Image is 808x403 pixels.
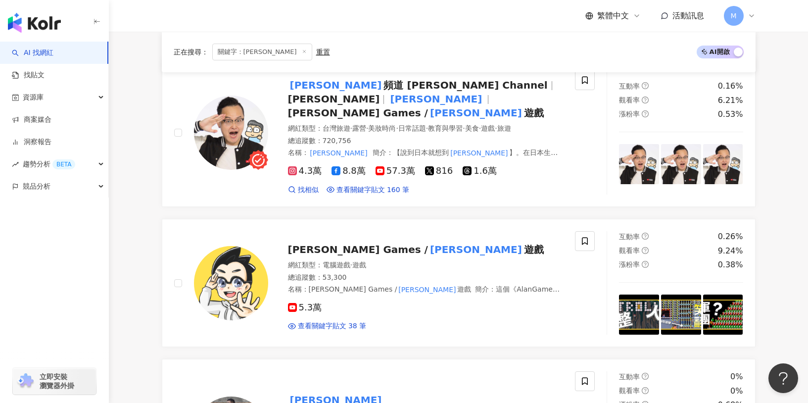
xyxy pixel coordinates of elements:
[619,373,640,381] span: 互動率
[428,105,524,121] mark: [PERSON_NAME]
[174,48,208,56] span: 正在搜尋 ：
[12,161,19,168] span: rise
[730,10,736,21] span: M
[288,302,322,313] span: 5.3萬
[642,247,649,254] span: question-circle
[336,185,410,195] span: 查看關鍵字貼文 160 筆
[298,185,319,195] span: 找相似
[495,124,497,132] span: ·
[398,124,426,132] span: 日常話題
[295,157,355,168] mark: [PERSON_NAME]
[327,185,410,195] a: 查看關鍵字貼文 160 筆
[352,261,366,269] span: 遊戲
[642,233,649,240] span: question-circle
[288,285,472,293] span: 名稱 ：
[408,294,469,304] mark: [PERSON_NAME]
[718,246,743,256] div: 9.24%
[290,294,350,304] mark: [PERSON_NAME]
[619,82,640,90] span: 互動率
[524,244,544,255] span: 遊戲
[8,13,61,33] img: logo
[309,148,369,158] mark: [PERSON_NAME]
[40,372,74,390] span: 立即安裝 瀏覽器外掛
[619,387,640,395] span: 觀看率
[288,244,428,255] span: [PERSON_NAME] Games /
[642,261,649,268] span: question-circle
[479,124,481,132] span: ·
[768,363,798,393] iframe: Help Scout Beacon - Open
[718,81,743,92] div: 0.16%
[642,110,649,117] span: question-circle
[332,166,366,176] span: 8.8萬
[352,124,366,132] span: 露營
[730,386,743,397] div: 0%
[718,109,743,120] div: 0.53%
[288,149,369,156] span: 名稱 ：
[619,110,640,118] span: 漲粉率
[194,96,268,170] img: KOL Avatar
[393,149,449,156] span: 【說到日本就想到
[457,285,471,293] span: 遊戲
[642,97,649,103] span: question-circle
[23,175,50,198] span: 競品分析
[12,137,51,147] a: 洞察報告
[288,93,380,105] span: [PERSON_NAME]
[619,260,640,268] span: 漲粉率
[288,77,384,93] mark: [PERSON_NAME]
[288,136,564,146] div: 總追蹤數 ： 720,756
[661,295,701,335] img: post-image
[642,387,649,394] span: question-circle
[619,144,659,184] img: post-image
[661,144,701,184] img: post-image
[288,260,564,270] div: 網紅類型 ：
[718,95,743,106] div: 6.21%
[730,371,743,382] div: 0%
[703,295,743,335] img: post-image
[316,48,330,56] div: 重置
[426,124,428,132] span: ·
[350,124,352,132] span: ·
[672,11,704,20] span: 活動訊息
[288,124,564,134] div: 網紅類型 ：
[298,321,367,331] span: 查看關鍵字貼文 38 筆
[12,115,51,125] a: 商案媒合
[309,285,397,293] span: [PERSON_NAME] Games /
[428,124,463,132] span: 教育與學習
[194,246,268,320] img: KOL Avatar
[481,124,495,132] span: 遊戲
[288,185,319,195] a: 找相似
[288,166,322,176] span: 4.3萬
[396,124,398,132] span: ·
[463,166,497,176] span: 1.6萬
[16,373,35,389] img: chrome extension
[388,91,484,107] mark: [PERSON_NAME]
[12,70,45,80] a: 找貼文
[366,124,368,132] span: ·
[383,79,547,91] span: 頻道 [PERSON_NAME] Channel
[23,153,75,175] span: 趨勢分析
[619,96,640,104] span: 觀看率
[619,233,640,241] span: 互動率
[619,295,659,335] img: post-image
[524,107,544,119] span: 遊戲
[350,261,352,269] span: ·
[428,242,524,257] mark: [PERSON_NAME]
[288,107,428,119] span: [PERSON_NAME] Games /
[718,259,743,270] div: 0.38%
[465,124,479,132] span: 美食
[718,231,743,242] div: 0.26%
[463,124,465,132] span: ·
[619,247,640,254] span: 觀看率
[597,10,629,21] span: 繁體中文
[323,261,350,269] span: 電腦遊戲
[376,166,415,176] span: 57.3萬
[425,166,453,176] span: 816
[288,321,367,331] a: 查看關鍵字貼文 38 筆
[52,159,75,169] div: BETA
[212,44,312,60] span: 關鍵字：[PERSON_NAME]
[368,124,396,132] span: 美妝時尚
[397,284,457,295] mark: [PERSON_NAME]
[13,368,96,395] a: chrome extension立即安裝 瀏覽器外掛
[23,86,44,108] span: 資源庫
[162,58,756,207] a: KOL Avatar[PERSON_NAME]頻道 [PERSON_NAME] Channel[PERSON_NAME][PERSON_NAME][PERSON_NAME] Games /[PE...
